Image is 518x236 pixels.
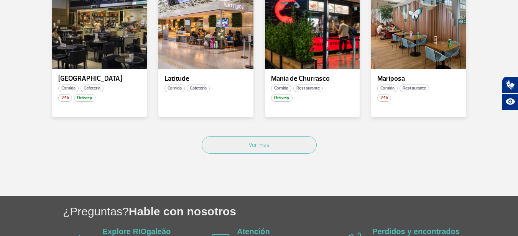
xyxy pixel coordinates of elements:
[63,203,518,219] h1: ¿Preguntas?
[237,227,270,236] a: Atención
[372,227,460,236] a: Perdidos y encontrados
[58,94,72,102] span: 24h
[81,85,104,92] span: Cafetería
[129,205,236,218] span: Hable con nosotros
[377,94,391,102] span: 24h
[164,75,247,83] p: Latitude
[271,85,291,92] span: Comida
[502,76,518,93] button: Abrir tradutor de língua de sinais.
[74,94,95,102] span: Delivery
[271,75,354,83] p: Mania de Churrasco
[164,85,185,92] span: Comida
[187,85,210,92] span: Cafetería
[400,85,429,92] span: Restaurante
[103,227,171,236] a: Explore RIOgaleão
[293,85,323,92] span: Restaurante
[377,75,460,83] p: Mariposa
[58,75,141,83] p: [GEOGRAPHIC_DATA]
[502,93,518,110] button: Abrir recursos assistivos.
[58,85,79,92] span: Comida
[377,85,398,92] span: Comida
[502,76,518,110] div: Plugin de acessibilidade da Hand Talk.
[202,136,317,154] button: Ver más
[271,94,293,102] span: Delivery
